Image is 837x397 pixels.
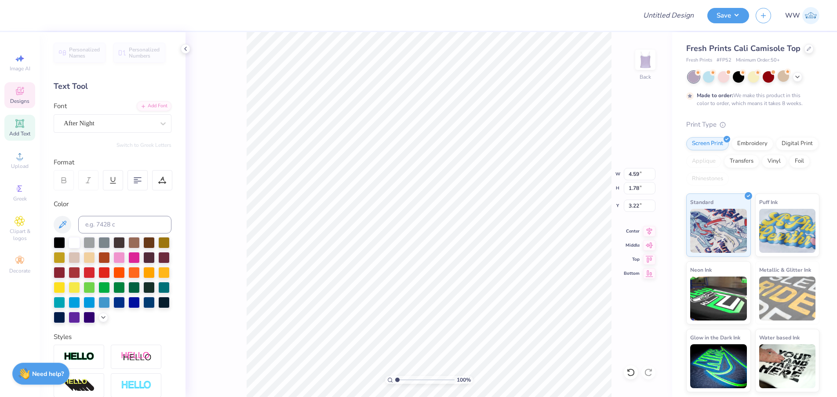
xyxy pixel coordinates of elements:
[624,242,640,248] span: Middle
[32,370,64,378] strong: Need help?
[4,228,35,242] span: Clipart & logos
[736,57,780,64] span: Minimum Order: 50 +
[697,91,805,107] div: We make this product in this color to order, which means it takes 8 weeks.
[759,209,816,253] img: Puff Ink
[116,142,171,149] button: Switch to Greek Letters
[686,120,819,130] div: Print Type
[54,157,172,168] div: Format
[624,256,640,262] span: Top
[9,130,30,137] span: Add Text
[78,216,171,233] input: e.g. 7428 c
[10,65,30,72] span: Image AI
[11,163,29,170] span: Upload
[762,155,786,168] div: Vinyl
[686,137,729,150] div: Screen Print
[624,270,640,277] span: Bottom
[69,47,100,59] span: Personalized Names
[731,137,773,150] div: Embroidery
[686,172,729,186] div: Rhinestones
[686,43,801,54] span: Fresh Prints Cali Camisole Top
[785,7,819,24] a: WW
[121,380,152,390] img: Negative Space
[54,199,171,209] div: Color
[759,344,816,388] img: Water based Ink
[636,7,701,24] input: Untitled Design
[690,197,713,207] span: Standard
[9,267,30,274] span: Decorate
[686,57,712,64] span: Fresh Prints
[637,51,654,69] img: Back
[707,8,749,23] button: Save
[690,265,712,274] span: Neon Ink
[759,333,800,342] span: Water based Ink
[789,155,810,168] div: Foil
[624,228,640,234] span: Center
[759,277,816,321] img: Metallic & Glitter Ink
[697,92,733,99] strong: Made to order:
[13,195,27,202] span: Greek
[690,344,747,388] img: Glow in the Dark Ink
[785,11,800,21] span: WW
[54,101,67,111] label: Font
[129,47,160,59] span: Personalized Numbers
[54,80,171,92] div: Text Tool
[10,98,29,105] span: Designs
[717,57,731,64] span: # FP52
[690,333,740,342] span: Glow in the Dark Ink
[690,277,747,321] img: Neon Ink
[121,351,152,362] img: Shadow
[457,376,471,384] span: 100 %
[640,73,651,81] div: Back
[690,209,747,253] img: Standard
[724,155,759,168] div: Transfers
[802,7,819,24] img: Wiro Wink
[776,137,819,150] div: Digital Print
[686,155,721,168] div: Applique
[64,352,95,362] img: Stroke
[54,332,171,342] div: Styles
[759,197,778,207] span: Puff Ink
[759,265,811,274] span: Metallic & Glitter Ink
[137,101,171,111] div: Add Font
[64,379,95,393] img: 3d Illusion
